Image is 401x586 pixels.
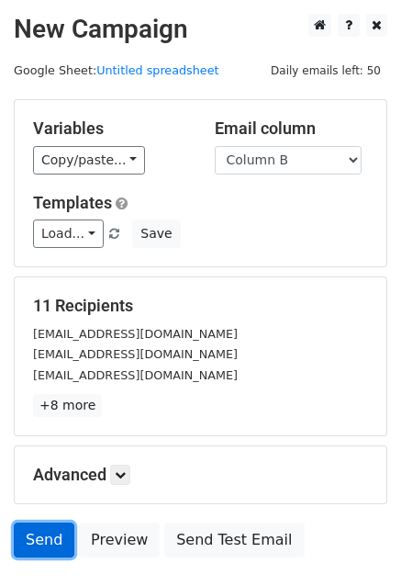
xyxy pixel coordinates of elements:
a: Templates [33,193,112,212]
a: Send [14,523,74,558]
a: Load... [33,220,104,248]
a: Daily emails left: 50 [264,63,387,77]
span: Daily emails left: 50 [264,61,387,81]
h5: 11 Recipients [33,296,368,316]
a: Send Test Email [164,523,304,558]
a: Copy/paste... [33,146,145,175]
h5: Email column [215,118,369,139]
button: Save [132,220,180,248]
small: Google Sheet: [14,63,219,77]
iframe: Chat Widget [309,498,401,586]
h5: Variables [33,118,187,139]
a: +8 more [33,394,102,417]
h2: New Campaign [14,14,387,45]
h5: Advanced [33,465,368,485]
small: [EMAIL_ADDRESS][DOMAIN_NAME] [33,347,238,361]
a: Untitled spreadsheet [96,63,218,77]
a: Preview [79,523,160,558]
small: [EMAIL_ADDRESS][DOMAIN_NAME] [33,368,238,382]
small: [EMAIL_ADDRESS][DOMAIN_NAME] [33,327,238,341]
